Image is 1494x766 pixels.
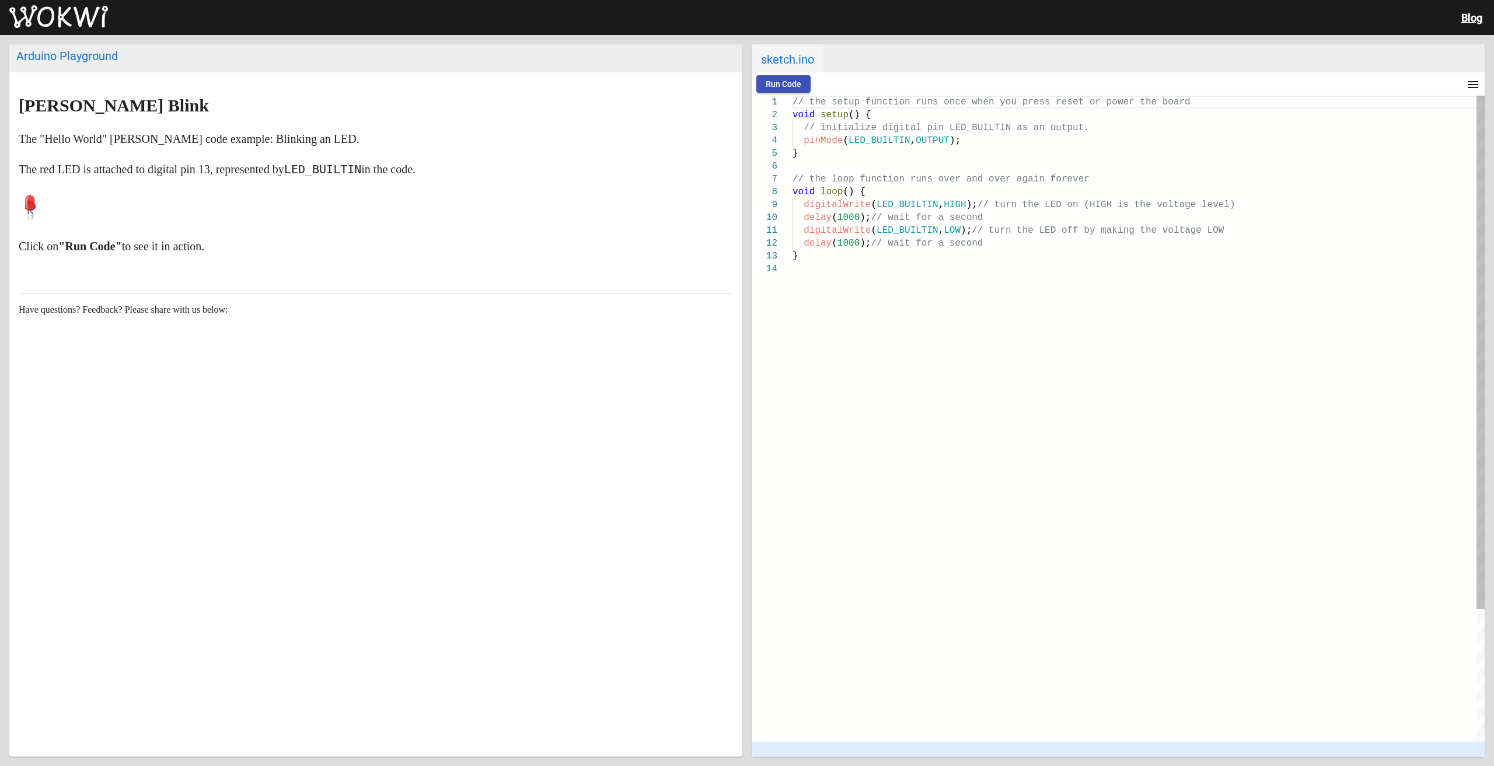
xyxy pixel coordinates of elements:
div: 11 [752,224,777,237]
span: sketch.ino [752,44,823,72]
span: delay [804,212,832,223]
div: 6 [752,160,777,173]
span: ); [860,238,871,249]
div: 3 [752,121,777,134]
span: } [793,251,798,261]
span: ); [950,135,961,146]
p: The "Hello World" [PERSON_NAME] code example: Blinking an LED. [19,130,733,148]
span: LED_BUILTIN [849,135,910,146]
span: HIGH [944,200,966,210]
span: digitalWrite [804,225,871,236]
span: , [910,135,916,146]
div: 7 [752,173,777,186]
span: ( [871,200,877,210]
span: setup [821,110,849,120]
div: 4 [752,134,777,147]
span: ( [832,212,837,223]
span: LED_BUILTIN [877,200,938,210]
span: () { [843,187,865,197]
span: 1000 [837,238,860,249]
span: OUTPUT [916,135,950,146]
span: , [938,225,944,236]
span: ( [871,225,877,236]
span: 1000 [837,212,860,223]
div: 12 [752,237,777,250]
span: ); [961,225,972,236]
span: // initialize digital pin LED_BUILTIN as an output [804,123,1084,133]
span: Have questions? Feedback? Please share with us below: [19,305,228,314]
span: // wait for a second [871,238,983,249]
span: . [1084,123,1090,133]
span: ); [860,212,871,223]
span: // wait for a second [871,212,983,223]
mat-icon: menu [1466,78,1480,92]
div: 1 [752,96,777,109]
strong: "Run Code" [58,240,121,253]
span: digitalWrite [804,200,871,210]
span: Run Code [766,79,801,89]
div: 9 [752,198,777,211]
div: 2 [752,109,777,121]
span: pinMode [804,135,843,146]
div: 10 [752,211,777,224]
span: // turn the LED on (HIGH is the voltage level) [978,200,1235,210]
span: // turn the LED off by making the voltage LOW [972,225,1224,236]
div: 13 [752,250,777,263]
h1: [PERSON_NAME] Blink [19,96,733,115]
img: Wokwi [9,5,108,29]
a: Blog [1461,12,1482,24]
code: LED_BUILTIN [284,162,361,176]
span: LOW [944,225,961,236]
p: Click on to see it in action. [19,237,733,256]
span: // the loop function runs over and over again fore [793,174,1073,184]
p: The red LED is attached to digital pin 13, represented by in the code. [19,160,733,179]
span: () { [849,110,871,120]
span: void [793,187,815,197]
div: 5 [752,147,777,160]
span: } [793,148,798,159]
div: 14 [752,263,777,275]
span: delay [804,238,832,249]
span: , [938,200,944,210]
span: LED_BUILTIN [877,225,938,236]
span: ver [1073,174,1090,184]
span: void [793,110,815,120]
span: et or power the board [1073,97,1191,107]
div: 8 [752,186,777,198]
span: ( [832,238,837,249]
span: ( [843,135,849,146]
span: ); [966,200,978,210]
button: Run Code [756,75,811,93]
div: Arduino Playground [16,49,735,63]
span: // the setup function runs once when you press res [793,97,1073,107]
span: loop [821,187,843,197]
